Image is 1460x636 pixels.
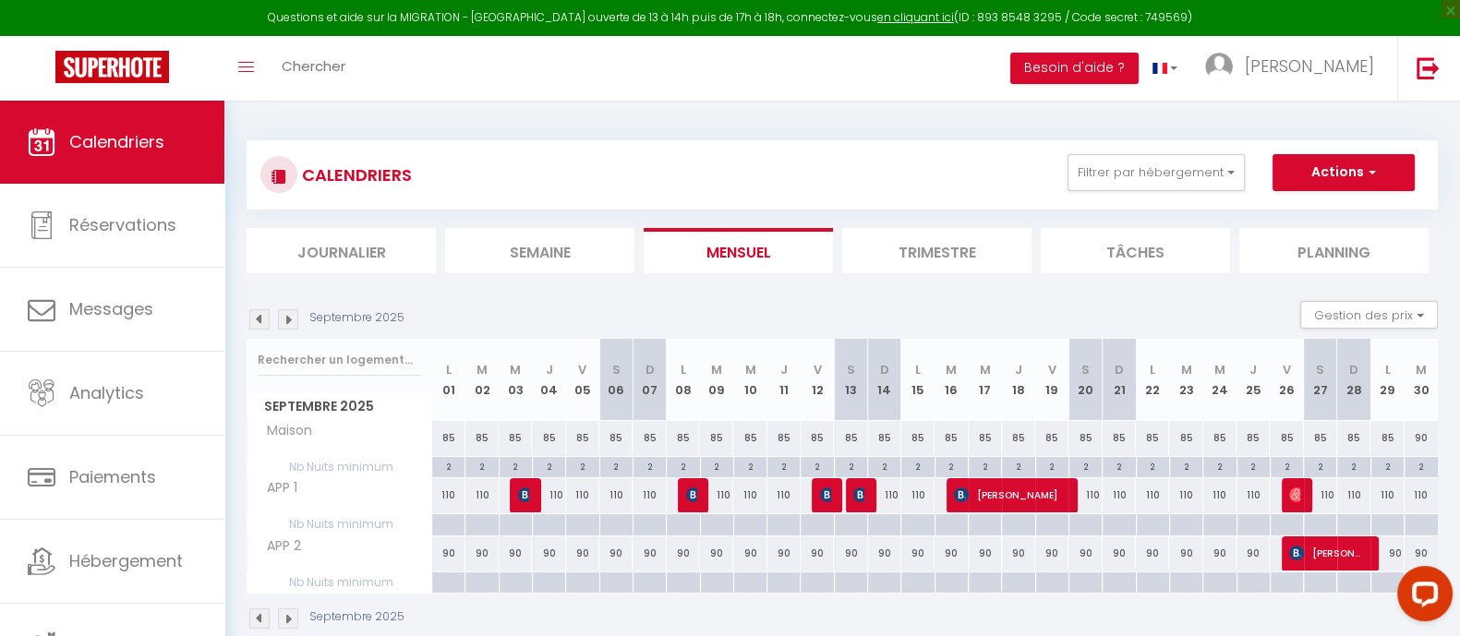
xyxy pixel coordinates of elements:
[1010,53,1139,84] button: Besoin d'aide ?
[1015,361,1022,378] abbr: J
[465,421,499,455] div: 85
[901,478,935,512] div: 110
[969,339,1002,421] th: 17
[1237,536,1270,570] div: 90
[767,478,801,512] div: 110
[667,339,700,421] th: 08
[700,421,733,455] div: 85
[247,457,431,477] span: Nb Nuits minimum
[1405,478,1438,512] div: 110
[1069,457,1102,474] div: 2
[1270,421,1303,455] div: 85
[1103,421,1136,455] div: 85
[880,361,889,378] abbr: D
[1068,421,1102,455] div: 85
[954,477,1065,512] span: [PERSON_NAME]
[801,339,834,421] th: 12
[969,421,1002,455] div: 85
[767,536,801,570] div: 90
[1002,339,1035,421] th: 18
[309,608,404,626] p: Septembre 2025
[767,339,801,421] th: 11
[446,361,452,378] abbr: L
[633,421,666,455] div: 85
[1371,457,1404,474] div: 2
[1271,457,1303,474] div: 2
[868,478,901,512] div: 110
[1417,56,1440,79] img: logout
[1169,478,1202,512] div: 110
[700,339,733,421] th: 09
[901,457,934,474] div: 2
[499,536,532,570] div: 90
[247,228,436,273] li: Journalier
[1035,536,1068,570] div: 90
[599,421,633,455] div: 85
[1416,361,1427,378] abbr: M
[247,514,431,534] span: Nb Nuits minimum
[1405,421,1438,455] div: 90
[578,361,586,378] abbr: V
[69,381,144,404] span: Analytics
[868,536,901,570] div: 90
[1304,339,1337,421] th: 27
[1237,339,1270,421] th: 25
[935,457,968,474] div: 2
[1237,478,1270,512] div: 110
[834,339,867,421] th: 13
[969,536,1002,570] div: 90
[477,361,488,378] abbr: M
[1048,361,1056,378] abbr: V
[1136,421,1169,455] div: 85
[69,465,156,488] span: Paiements
[935,339,968,421] th: 16
[1270,339,1303,421] th: 26
[700,478,733,512] div: 110
[432,457,465,474] div: 2
[1150,361,1155,378] abbr: L
[946,361,957,378] abbr: M
[69,297,153,320] span: Messages
[500,457,532,474] div: 2
[55,51,169,83] img: Super Booking
[532,339,565,421] th: 04
[432,536,465,570] div: 90
[834,421,867,455] div: 85
[801,536,834,570] div: 90
[1249,361,1257,378] abbr: J
[1103,457,1135,474] div: 2
[1203,478,1237,512] div: 110
[1103,536,1136,570] div: 90
[633,457,666,474] div: 2
[767,421,801,455] div: 85
[282,56,345,76] span: Chercher
[1002,536,1035,570] div: 90
[69,130,164,153] span: Calendriers
[644,228,833,273] li: Mensuel
[566,421,599,455] div: 85
[801,421,834,455] div: 85
[853,477,864,512] span: [PERSON_NAME]
[1136,478,1169,512] div: 110
[935,421,968,455] div: 85
[868,421,901,455] div: 85
[532,421,565,455] div: 85
[1203,421,1237,455] div: 85
[1370,536,1404,570] div: 90
[1370,478,1404,512] div: 110
[734,457,766,474] div: 2
[1237,421,1270,455] div: 85
[1337,421,1370,455] div: 85
[510,361,521,378] abbr: M
[847,361,855,378] abbr: S
[1203,457,1236,474] div: 2
[599,339,633,421] th: 06
[309,309,404,327] p: Septembre 2025
[1370,421,1404,455] div: 85
[733,478,766,512] div: 110
[465,339,499,421] th: 02
[1035,339,1068,421] th: 19
[842,228,1032,273] li: Trimestre
[633,478,666,512] div: 110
